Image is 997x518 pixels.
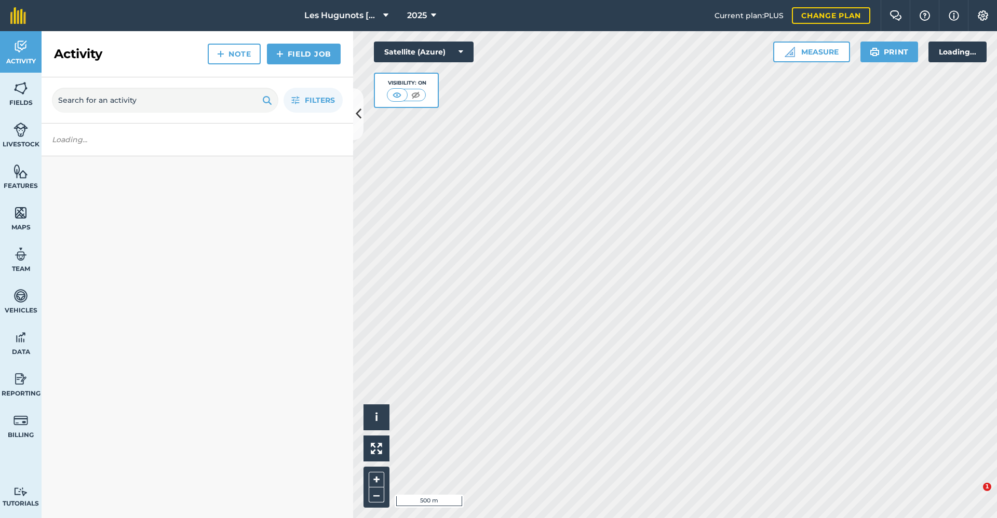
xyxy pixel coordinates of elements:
a: Note [208,44,261,64]
button: Satellite (Azure) [374,42,474,62]
button: i [363,404,389,430]
button: + [369,472,384,487]
a: Field Job [267,44,341,64]
img: svg+xml;base64,PD94bWwgdmVyc2lvbj0iMS4wIiBlbmNvZGluZz0idXRmLTgiPz4KPCEtLSBHZW5lcmF0b3I6IEFkb2JlIE... [14,122,28,138]
img: svg+xml;base64,PD94bWwgdmVyc2lvbj0iMS4wIiBlbmNvZGluZz0idXRmLTgiPz4KPCEtLSBHZW5lcmF0b3I6IEFkb2JlIE... [14,487,28,497]
div: Loading... [928,42,987,62]
img: svg+xml;base64,PHN2ZyB4bWxucz0iaHR0cDovL3d3dy53My5vcmcvMjAwMC9zdmciIHdpZHRoPSIxOSIgaGVpZ2h0PSIyNC... [262,94,272,106]
button: Filters [284,88,343,113]
img: svg+xml;base64,PD94bWwgdmVyc2lvbj0iMS4wIiBlbmNvZGluZz0idXRmLTgiPz4KPCEtLSBHZW5lcmF0b3I6IEFkb2JlIE... [14,330,28,345]
img: Four arrows, one pointing top left, one top right, one bottom right and the last bottom left [371,443,382,454]
img: fieldmargin Logo [10,7,26,24]
img: Ruler icon [785,47,795,57]
span: Current plan : PLUS [715,10,784,21]
button: – [369,487,384,502]
img: Two speech bubbles overlapping with the left bubble in the forefront [890,10,902,21]
button: Print [860,42,919,62]
iframe: Intercom live chat [962,483,987,508]
button: Measure [773,42,850,62]
img: svg+xml;base64,PHN2ZyB4bWxucz0iaHR0cDovL3d3dy53My5vcmcvMjAwMC9zdmciIHdpZHRoPSIxNCIgaGVpZ2h0PSIyNC... [276,48,284,60]
span: 1 [983,483,991,491]
img: svg+xml;base64,PHN2ZyB4bWxucz0iaHR0cDovL3d3dy53My5vcmcvMjAwMC9zdmciIHdpZHRoPSIxNyIgaGVpZ2h0PSIxNy... [949,9,959,22]
input: Search for an activity [52,88,278,113]
img: svg+xml;base64,PD94bWwgdmVyc2lvbj0iMS4wIiBlbmNvZGluZz0idXRmLTgiPz4KPCEtLSBHZW5lcmF0b3I6IEFkb2JlIE... [14,247,28,262]
div: Visibility: On [387,79,426,87]
img: svg+xml;base64,PHN2ZyB4bWxucz0iaHR0cDovL3d3dy53My5vcmcvMjAwMC9zdmciIHdpZHRoPSI1NiIgaGVpZ2h0PSI2MC... [14,80,28,96]
img: svg+xml;base64,PHN2ZyB4bWxucz0iaHR0cDovL3d3dy53My5vcmcvMjAwMC9zdmciIHdpZHRoPSIxNCIgaGVpZ2h0PSIyNC... [217,48,224,60]
img: svg+xml;base64,PHN2ZyB4bWxucz0iaHR0cDovL3d3dy53My5vcmcvMjAwMC9zdmciIHdpZHRoPSI1NiIgaGVpZ2h0PSI2MC... [14,205,28,221]
img: svg+xml;base64,PHN2ZyB4bWxucz0iaHR0cDovL3d3dy53My5vcmcvMjAwMC9zdmciIHdpZHRoPSI1MCIgaGVpZ2h0PSI0MC... [409,90,422,100]
span: i [375,411,378,424]
span: 2025 [407,9,427,22]
span: Les Hugunots [GEOGRAPHIC_DATA] [304,9,379,22]
img: svg+xml;base64,PD94bWwgdmVyc2lvbj0iMS4wIiBlbmNvZGluZz0idXRmLTgiPz4KPCEtLSBHZW5lcmF0b3I6IEFkb2JlIE... [14,288,28,304]
a: Change plan [792,7,870,24]
img: svg+xml;base64,PD94bWwgdmVyc2lvbj0iMS4wIiBlbmNvZGluZz0idXRmLTgiPz4KPCEtLSBHZW5lcmF0b3I6IEFkb2JlIE... [14,39,28,54]
img: svg+xml;base64,PD94bWwgdmVyc2lvbj0iMS4wIiBlbmNvZGluZz0idXRmLTgiPz4KPCEtLSBHZW5lcmF0b3I6IEFkb2JlIE... [14,413,28,428]
img: svg+xml;base64,PHN2ZyB4bWxucz0iaHR0cDovL3d3dy53My5vcmcvMjAwMC9zdmciIHdpZHRoPSIxOSIgaGVpZ2h0PSIyNC... [870,46,880,58]
span: Filters [305,94,335,106]
img: svg+xml;base64,PHN2ZyB4bWxucz0iaHR0cDovL3d3dy53My5vcmcvMjAwMC9zdmciIHdpZHRoPSI1MCIgaGVpZ2h0PSI0MC... [390,90,403,100]
img: A question mark icon [919,10,931,21]
img: svg+xml;base64,PD94bWwgdmVyc2lvbj0iMS4wIiBlbmNvZGluZz0idXRmLTgiPz4KPCEtLSBHZW5lcmF0b3I6IEFkb2JlIE... [14,371,28,387]
h2: Activity [54,46,102,62]
img: A cog icon [977,10,989,21]
img: svg+xml;base64,PHN2ZyB4bWxucz0iaHR0cDovL3d3dy53My5vcmcvMjAwMC9zdmciIHdpZHRoPSI1NiIgaGVpZ2h0PSI2MC... [14,163,28,179]
em: Loading... [52,135,87,144]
